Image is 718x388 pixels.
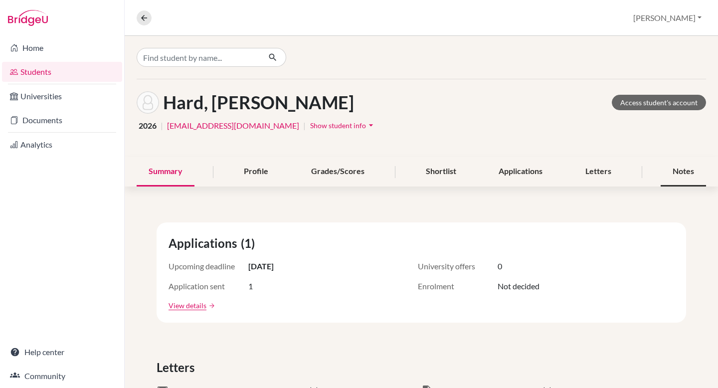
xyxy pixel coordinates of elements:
[418,280,498,292] span: Enrolment
[498,260,502,272] span: 0
[2,38,122,58] a: Home
[414,157,468,187] div: Shortlist
[163,92,354,113] h1: Hard, [PERSON_NAME]
[206,302,215,309] a: arrow_forward
[169,260,248,272] span: Upcoming deadline
[303,120,306,132] span: |
[139,120,157,132] span: 2026
[232,157,280,187] div: Profile
[310,118,376,133] button: Show student infoarrow_drop_down
[169,280,248,292] span: Application sent
[498,280,539,292] span: Not decided
[2,110,122,130] a: Documents
[2,366,122,386] a: Community
[167,120,299,132] a: [EMAIL_ADDRESS][DOMAIN_NAME]
[573,157,623,187] div: Letters
[248,260,274,272] span: [DATE]
[2,135,122,155] a: Analytics
[137,91,159,114] img: Olivia Hard's avatar
[299,157,376,187] div: Grades/Scores
[366,120,376,130] i: arrow_drop_down
[161,120,163,132] span: |
[157,359,198,377] span: Letters
[8,10,48,26] img: Bridge-U
[169,234,241,252] span: Applications
[487,157,554,187] div: Applications
[629,8,706,27] button: [PERSON_NAME]
[418,260,498,272] span: University offers
[612,95,706,110] a: Access student's account
[661,157,706,187] div: Notes
[2,86,122,106] a: Universities
[137,157,194,187] div: Summary
[248,280,253,292] span: 1
[169,300,206,311] a: View details
[137,48,260,67] input: Find student by name...
[241,234,259,252] span: (1)
[310,121,366,130] span: Show student info
[2,342,122,362] a: Help center
[2,62,122,82] a: Students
